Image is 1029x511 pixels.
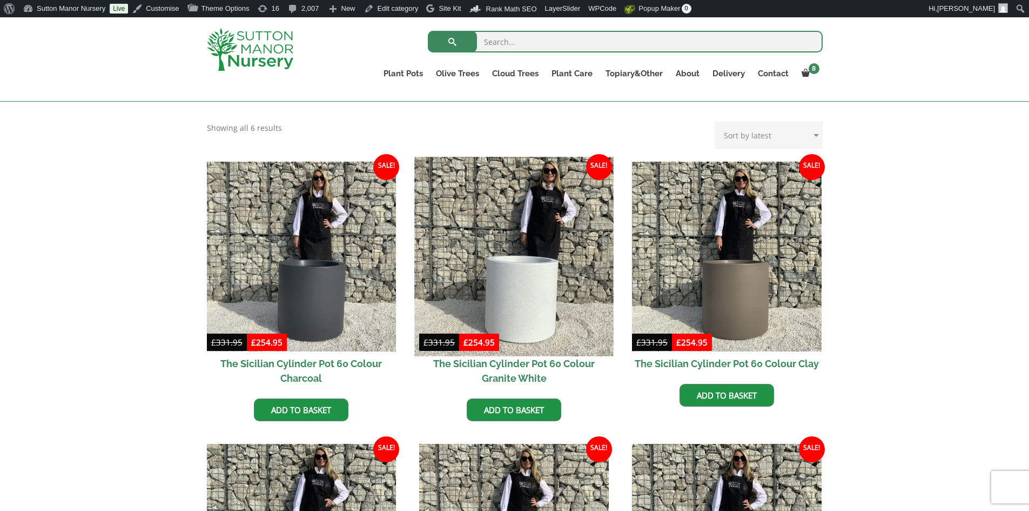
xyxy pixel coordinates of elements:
span: Site Kit [439,4,461,12]
h2: The Sicilian Cylinder Pot 60 Colour Clay [632,351,822,376]
span: [PERSON_NAME] [937,4,995,12]
a: Cloud Trees [486,66,545,81]
a: Sale! The Sicilian Cylinder Pot 60 Colour Charcoal [207,162,396,390]
bdi: 254.95 [676,337,708,348]
a: Delivery [706,66,751,81]
img: The Sicilian Cylinder Pot 60 Colour Granite White [415,157,614,356]
span: 8 [809,63,819,74]
span: £ [636,337,641,348]
input: Search... [428,31,823,52]
span: Rank Math SEO [486,5,537,13]
h2: The Sicilian Cylinder Pot 60 Colour Granite White [419,351,609,390]
bdi: 254.95 [463,337,495,348]
span: Sale! [373,154,399,180]
a: 8 [795,66,823,81]
a: Contact [751,66,795,81]
h2: The Sicilian Cylinder Pot 60 Colour Charcoal [207,351,396,390]
span: Sale! [799,154,825,180]
a: Sale! The Sicilian Cylinder Pot 60 Colour Clay [632,162,822,376]
span: Sale! [373,436,399,462]
span: £ [211,337,216,348]
bdi: 331.95 [211,337,243,348]
a: Plant Care [545,66,599,81]
select: Shop order [715,122,823,149]
a: Add to basket: “The Sicilian Cylinder Pot 60 Colour Granite White” [467,399,561,421]
img: The Sicilian Cylinder Pot 60 Colour Charcoal [207,162,396,351]
a: Olive Trees [429,66,486,81]
span: £ [676,337,681,348]
span: Sale! [586,154,612,180]
img: The Sicilian Cylinder Pot 60 Colour Clay [632,162,822,351]
span: Sale! [799,436,825,462]
span: Sale! [586,436,612,462]
bdi: 254.95 [251,337,283,348]
p: Showing all 6 results [207,122,282,135]
img: logo [207,28,293,71]
a: Add to basket: “The Sicilian Cylinder Pot 60 Colour Clay” [680,384,774,407]
span: £ [423,337,428,348]
a: Live [110,4,128,14]
a: Add to basket: “The Sicilian Cylinder Pot 60 Colour Charcoal” [254,399,348,421]
bdi: 331.95 [636,337,668,348]
a: Sale! The Sicilian Cylinder Pot 60 Colour Granite White [419,162,609,390]
bdi: 331.95 [423,337,455,348]
span: £ [251,337,256,348]
span: 0 [682,4,691,14]
a: About [669,66,706,81]
a: Plant Pots [377,66,429,81]
a: Topiary&Other [599,66,669,81]
span: £ [463,337,468,348]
